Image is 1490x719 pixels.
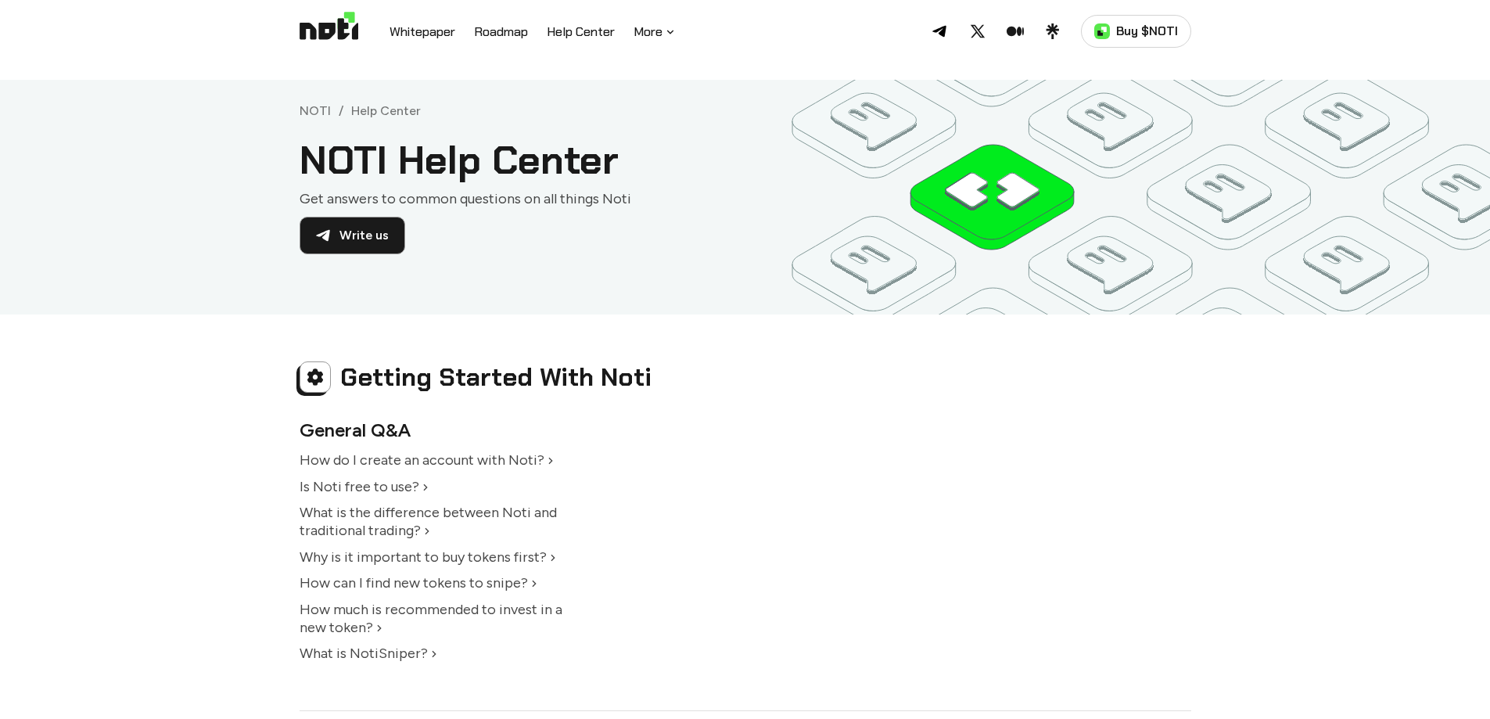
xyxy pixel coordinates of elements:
p: Get answers to common questions on all things Noti [300,188,745,210]
a: How much is recommended to invest in a new token? [300,601,562,636]
a: Getting Started With Noti [340,361,652,394]
a: How can I find new tokens to snipe? [300,574,540,591]
a: What is the difference between Noti and traditional trading? [300,504,557,539]
a: How do I create an account with Noti? [300,451,557,469]
a: Roadmap [474,23,528,43]
a: General Q&A [300,418,411,442]
a: NOTI [300,103,331,118]
a: Write us [300,217,405,254]
img: Logo [300,12,358,51]
nav: breadcrumb [300,103,421,118]
a: Whitepaper [390,23,455,43]
img: Getting Started With Noti icon [307,365,324,390]
a: Help Center [351,103,421,118]
h1: NOTI Help Center [300,140,745,182]
button: More [634,23,677,41]
li: / [339,103,343,118]
a: Buy $NOTI [1081,15,1191,48]
a: Why is it important to buy tokens first? [300,548,559,566]
a: What is NotiSniper? [300,645,440,662]
a: Is Noti free to use? [300,478,432,495]
a: Help Center [547,23,615,43]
